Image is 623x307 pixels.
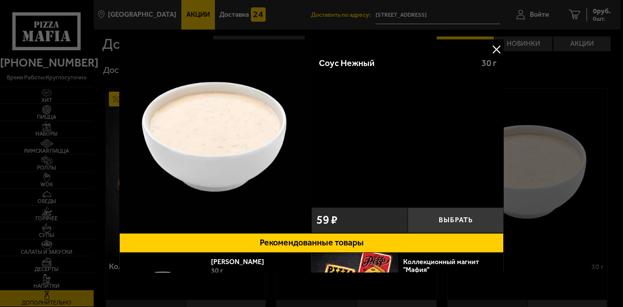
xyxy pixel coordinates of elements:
[408,207,504,233] button: Выбрать
[211,258,274,266] a: [PERSON_NAME]
[319,58,474,68] div: Соус Нежный
[119,233,504,253] button: Рекомендованные товары
[316,214,338,226] span: 59 ₽
[403,258,479,274] a: Коллекционный магнит "Мафия"
[211,267,223,275] span: 30 г
[119,39,311,232] img: Соус Нежный
[119,39,311,233] a: Соус Нежный
[482,58,496,68] span: 30 г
